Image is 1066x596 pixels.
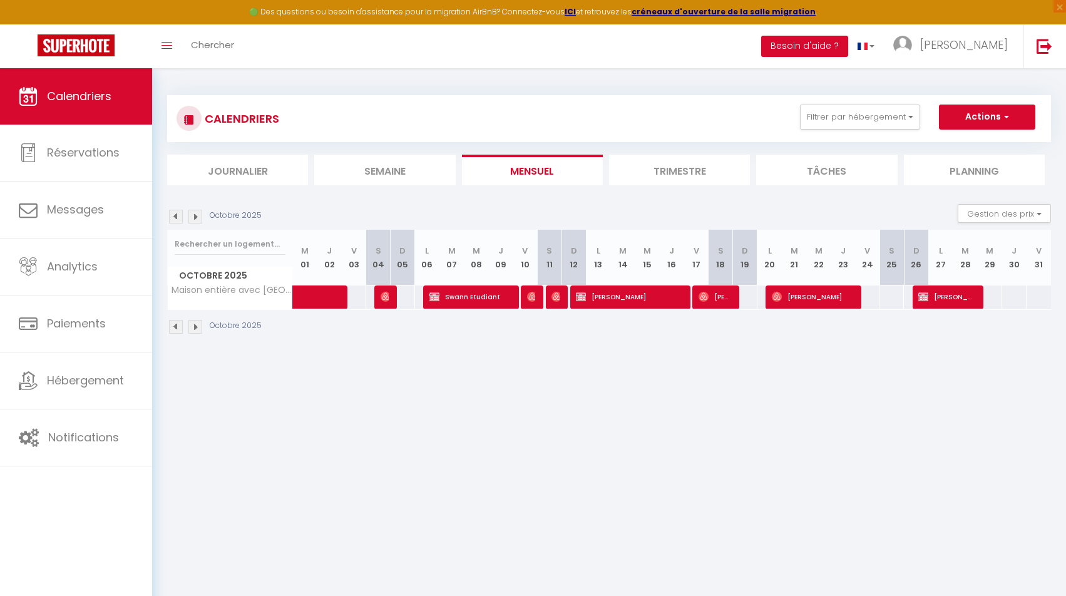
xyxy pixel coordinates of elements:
[632,6,816,17] a: créneaux d'ouverture de la salle migration
[391,230,415,285] th: 05
[939,105,1035,130] button: Actions
[597,245,600,257] abbr: L
[317,230,342,285] th: 02
[551,285,560,309] span: [PERSON_NAME]
[546,245,552,257] abbr: S
[939,245,943,257] abbr: L
[800,105,920,130] button: Filtrer par hébergement
[473,245,480,257] abbr: M
[699,285,731,309] span: [PERSON_NAME]
[586,230,610,285] th: 13
[893,36,912,54] img: ...
[462,155,603,185] li: Mensuel
[718,245,724,257] abbr: S
[855,230,879,285] th: 24
[791,245,798,257] abbr: M
[742,245,748,257] abbr: D
[733,230,757,285] th: 19
[399,245,406,257] abbr: D
[464,230,488,285] th: 08
[904,155,1045,185] li: Planning
[425,245,429,257] abbr: L
[202,105,279,133] h3: CALENDRIERS
[488,230,513,285] th: 09
[904,230,928,285] th: 26
[210,320,262,332] p: Octobre 2025
[448,245,456,257] abbr: M
[168,267,292,285] span: Octobre 2025
[498,245,503,257] abbr: J
[47,372,124,388] span: Hébergement
[1027,230,1051,285] th: 31
[772,285,853,309] span: [PERSON_NAME]
[709,230,733,285] th: 18
[415,230,439,285] th: 06
[669,245,674,257] abbr: J
[953,230,978,285] th: 28
[47,202,104,217] span: Messages
[571,245,577,257] abbr: D
[978,230,1002,285] th: 29
[619,245,627,257] abbr: M
[429,285,511,309] span: Swann Etudiant
[879,230,904,285] th: 25
[210,210,262,222] p: Octobre 2025
[175,233,285,255] input: Rechercher un logement...
[815,245,823,257] abbr: M
[170,285,295,295] span: Maison entière avec [GEOGRAPHIC_DATA] - Zenith
[1036,245,1042,257] abbr: V
[611,230,635,285] th: 14
[920,37,1008,53] span: [PERSON_NAME]
[864,245,870,257] abbr: V
[694,245,699,257] abbr: V
[38,34,115,56] img: Super Booking
[327,245,332,257] abbr: J
[841,245,846,257] abbr: J
[684,230,709,285] th: 17
[884,24,1023,68] a: ... [PERSON_NAME]
[1037,38,1052,54] img: logout
[351,245,357,257] abbr: V
[913,245,920,257] abbr: D
[831,230,855,285] th: 23
[47,88,111,104] span: Calendriers
[660,230,684,285] th: 16
[527,285,535,309] span: [PERSON_NAME]
[561,230,586,285] th: 12
[191,38,234,51] span: Chercher
[757,230,782,285] th: 20
[293,230,317,285] th: 01
[342,230,366,285] th: 03
[522,245,528,257] abbr: V
[47,316,106,331] span: Paiements
[986,245,993,257] abbr: M
[961,245,969,257] abbr: M
[366,230,391,285] th: 04
[565,6,576,17] a: ICI
[1002,230,1027,285] th: 30
[48,429,119,445] span: Notifications
[806,230,831,285] th: 22
[756,155,897,185] li: Tâches
[47,259,98,274] span: Analytics
[439,230,464,285] th: 07
[167,155,308,185] li: Journalier
[301,245,309,257] abbr: M
[47,145,120,160] span: Réservations
[782,230,806,285] th: 21
[182,24,243,68] a: Chercher
[314,155,455,185] li: Semaine
[381,285,389,309] span: [PERSON_NAME]
[609,155,750,185] li: Trimestre
[537,230,561,285] th: 11
[958,204,1051,223] button: Gestion des prix
[768,245,772,257] abbr: L
[1012,245,1017,257] abbr: J
[761,36,848,57] button: Besoin d'aide ?
[513,230,537,285] th: 10
[643,245,651,257] abbr: M
[376,245,381,257] abbr: S
[889,245,894,257] abbr: S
